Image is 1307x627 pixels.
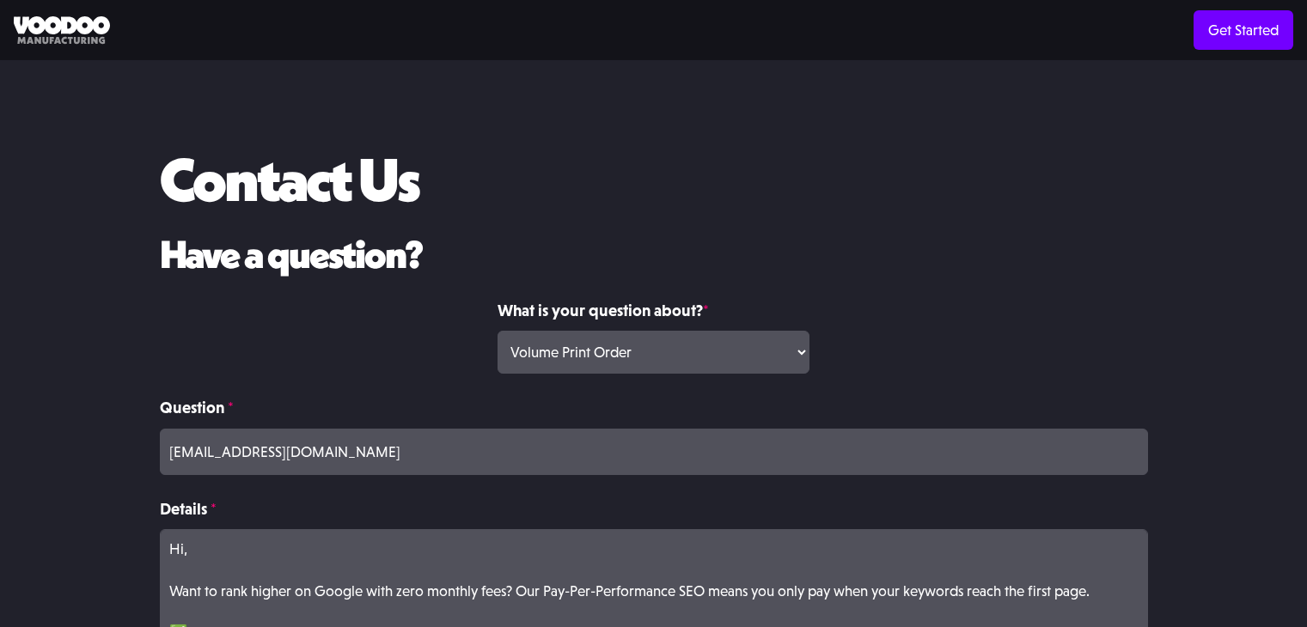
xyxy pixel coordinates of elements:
[160,398,224,417] strong: Question
[160,499,207,518] strong: Details
[160,146,418,212] h1: Contact Us
[1194,10,1293,50] a: Get Started
[14,16,110,45] img: Voodoo Manufacturing logo
[160,429,1148,475] input: Briefly describe your question
[160,234,1148,277] h2: Have a question?
[498,298,809,323] label: What is your question about?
